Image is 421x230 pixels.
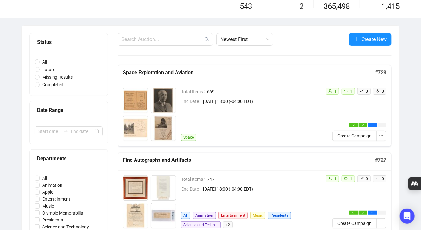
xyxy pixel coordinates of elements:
span: Apple [40,189,56,196]
div: Date Range [37,106,100,114]
span: Entertainment [40,196,73,203]
span: 0 [382,89,384,94]
span: All [40,175,49,182]
span: 0 [382,177,384,181]
img: 8002_1.jpg [151,88,176,113]
span: Missing Results [40,74,75,81]
button: Create New [349,33,392,46]
span: Music [40,203,56,209]
button: Create Campaign [332,131,377,141]
img: 8003_1.jpg [123,116,148,141]
span: Animation [40,182,65,189]
span: + 2 [223,221,233,228]
span: End Date [181,98,203,105]
span: 2 [299,2,303,11]
span: Completed [40,81,66,88]
span: 365,498 [324,1,350,13]
span: Entertainment [218,212,248,219]
span: Create Campaign [337,132,372,139]
input: End date [71,128,93,135]
span: 1 [350,89,352,94]
img: 8004_1.jpg [151,116,176,141]
span: 747 [207,176,320,183]
span: retweet [344,177,348,180]
span: 1 [334,89,337,94]
span: 1 [350,177,352,181]
span: ellipsis [379,221,384,225]
h5: # 727 [375,156,386,164]
span: Music [250,212,265,219]
img: 2_1.jpg [151,176,176,200]
img: 1_1.jpg [123,176,148,200]
span: 543 [240,2,252,11]
span: retweet [344,89,348,93]
span: Olympic Memorabilia [40,209,86,216]
span: Space [181,134,196,141]
span: search [205,37,210,42]
span: Presidents [268,212,291,219]
span: swap-right [63,129,68,134]
span: rise [360,89,364,93]
span: check [362,124,364,126]
img: 8001_1.jpg [123,88,148,113]
span: ellipsis [371,124,374,126]
span: [DATE] 18:00 (-04:00 EDT) [203,98,320,105]
span: rocket [376,177,379,180]
span: to [63,129,68,134]
span: 1 [334,177,337,181]
span: All [181,212,190,219]
span: Total Items [181,88,207,95]
img: 4_1.jpg [151,203,176,228]
span: check [352,124,355,126]
span: Presidents [40,216,66,223]
div: Status [37,38,100,46]
span: [DATE] 18:00 (-04:00 EDT) [203,185,320,192]
span: Animation [193,212,216,219]
span: Science and Technology [181,221,221,228]
span: 1,415 [382,1,400,13]
span: Create Campaign [337,220,372,227]
input: Start date [38,128,61,135]
span: check [352,211,355,214]
span: Newest First [220,33,269,45]
h5: # 728 [375,69,386,76]
span: rocket [376,89,379,93]
span: Total Items [181,176,207,183]
div: Departments [37,154,100,162]
span: user [328,89,332,93]
span: All [40,58,49,65]
h5: Fine Autographs and Artifacts [123,156,375,164]
div: Open Intercom Messenger [400,209,415,224]
span: check [362,211,364,214]
span: 0 [366,89,368,94]
span: ellipsis [371,211,374,214]
span: rise [360,177,364,180]
span: 669 [207,88,320,95]
span: ellipsis [379,133,384,138]
img: 3_1.jpg [123,203,148,228]
span: 0 [366,177,368,181]
span: End Date [181,185,203,192]
input: Search Auction... [121,36,203,43]
span: Create New [361,35,387,43]
h5: Space Exploration and Aviation [123,69,375,76]
span: user [328,177,332,180]
span: plus [354,37,359,42]
span: Future [40,66,58,73]
button: Create Campaign [332,218,377,228]
a: Space Exploration and Aviation#728Total Items669End Date[DATE] 18:00 (-04:00 EDT)Spaceuser1retwee... [118,65,392,146]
